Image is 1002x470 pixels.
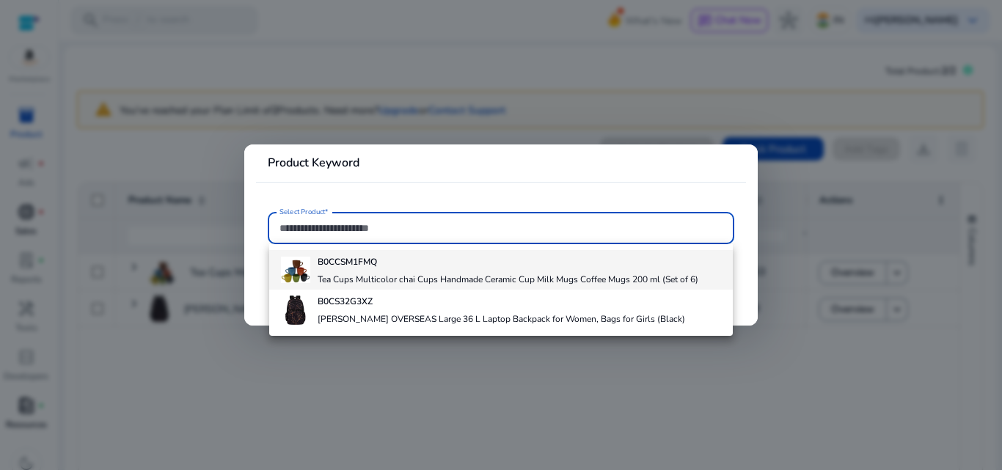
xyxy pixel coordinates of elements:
mat-label: Select Product* [279,207,329,217]
h4: [PERSON_NAME] OVERSEAS Large 36 L Laptop Backpack for Women, Bags for Girls (Black) [318,313,685,325]
b: B0CS32G3XZ [318,295,373,307]
b: Product Keyword [268,155,359,171]
img: 71iczmWf1kL.jpg [281,295,310,325]
h4: Tea Cups Multicolor chai Cups Handmade Ceramic Cup Milk Mugs Coffee Mugs 200 ml (Set of 6) [318,273,698,285]
img: 518rVw-tLGL.jpg [281,255,310,284]
b: B0CCSM1FMQ [318,256,377,268]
